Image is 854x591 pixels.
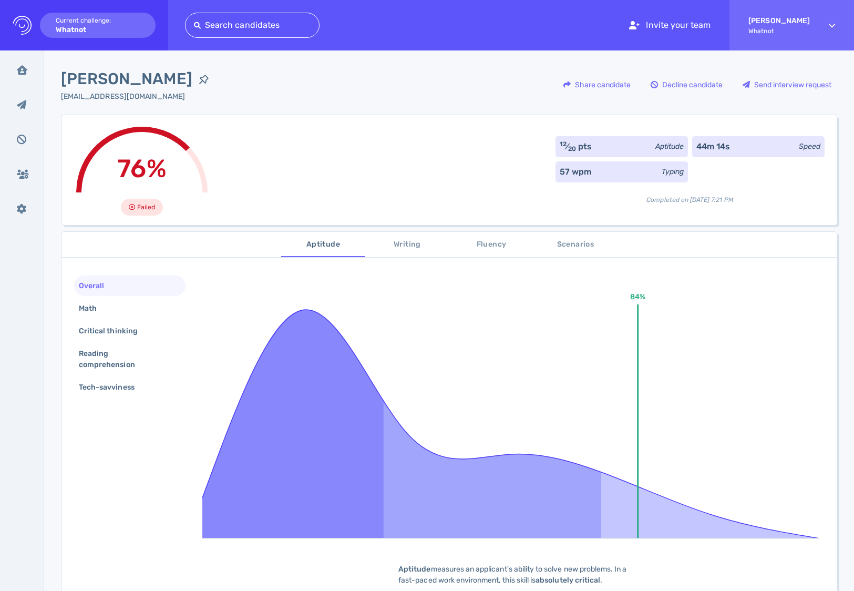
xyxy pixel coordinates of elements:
[77,301,109,316] div: Math
[77,346,174,372] div: Reading comprehension
[398,565,430,574] b: Aptitude
[77,380,147,395] div: Tech-savviness
[748,16,810,25] strong: [PERSON_NAME]
[560,140,567,148] sup: 12
[645,73,728,97] div: Decline candidate
[737,73,837,97] div: Send interview request
[536,576,600,585] b: absolutely critical
[77,278,117,293] div: Overall
[61,67,192,91] span: [PERSON_NAME]
[558,73,636,97] div: Share candidate
[558,72,636,97] button: Share candidate
[456,238,527,251] span: Fluency
[737,72,837,97] button: Send interview request
[696,140,730,153] div: 44m 14s
[799,141,820,152] div: Speed
[61,91,215,102] div: Click to copy the email address
[372,238,443,251] span: Writing
[287,238,359,251] span: Aptitude
[117,154,166,184] span: 76%
[630,292,645,301] text: 84%
[560,166,591,178] div: 57 wpm
[645,72,728,97] button: Decline candidate
[382,564,645,586] div: measures an applicant's ability to solve new problems. In a fast-paced work environment, this ski...
[540,238,611,251] span: Scenarios
[77,323,150,339] div: Critical thinking
[555,187,825,205] div: Completed on [DATE] 7:21 PM
[568,145,576,152] sub: 20
[560,140,592,153] div: ⁄ pts
[137,201,155,213] span: Failed
[662,166,684,177] div: Typing
[655,141,684,152] div: Aptitude
[748,27,810,35] span: Whatnot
